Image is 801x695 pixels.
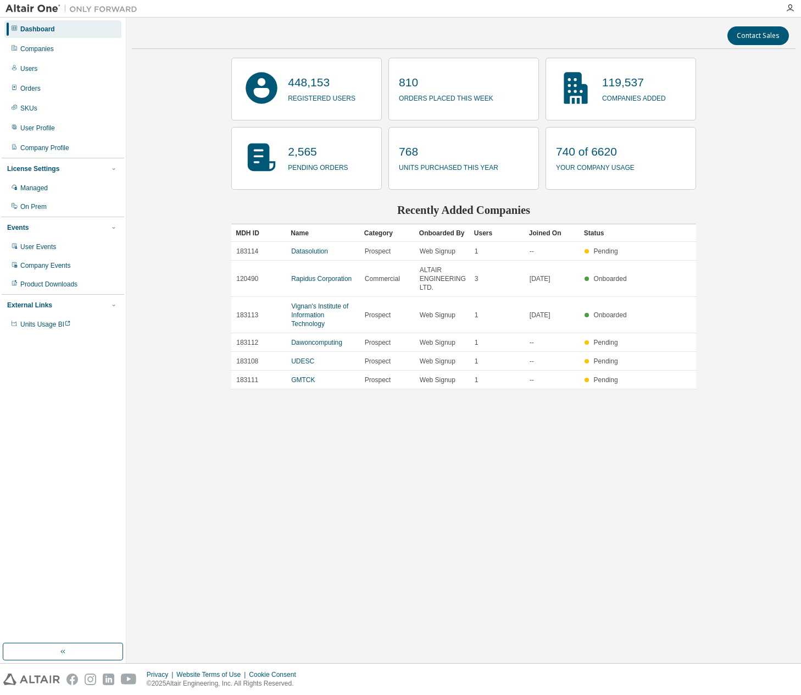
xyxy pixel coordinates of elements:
p: 119,537 [602,74,666,91]
div: Users [474,224,520,242]
span: Pending [594,376,618,384]
span: Commercial [365,274,400,283]
div: Website Terms of Use [176,670,249,679]
span: -- [530,338,534,347]
span: Onboarded [594,275,627,283]
button: Contact Sales [727,26,789,45]
span: 183111 [236,376,258,384]
div: Dashboard [20,25,55,34]
div: Companies [20,45,54,53]
span: [DATE] [530,274,550,283]
span: Web Signup [420,376,455,384]
img: altair_logo.svg [3,674,60,685]
div: Joined On [529,224,575,242]
div: SKUs [20,104,37,113]
div: Events [7,223,29,232]
img: youtube.svg [121,674,137,685]
span: 120490 [236,274,258,283]
p: 768 [399,144,498,160]
div: Company Profile [20,144,69,152]
a: UDESC [291,357,314,365]
div: Product Downloads [20,280,77,289]
p: 448,153 [288,74,355,91]
div: Name [291,224,355,242]
p: 740 of 6620 [556,144,635,160]
span: -- [530,376,534,384]
img: facebook.svg [66,674,78,685]
span: Prospect [365,338,391,347]
span: -- [530,247,534,256]
div: User Events [20,242,56,251]
span: Prospect [365,357,391,366]
div: User Profile [20,124,55,133]
div: Status [584,224,630,242]
h2: Recently Added Companies [231,203,696,217]
a: Vignan's Institute of Information Technology [291,302,348,328]
a: Dawoncomputing [291,339,342,346]
p: registered users [288,91,355,103]
p: © 2025 Altair Engineering, Inc. All Rights Reserved. [147,679,303,688]
p: orders placed this week [399,91,493,103]
div: On Prem [20,202,47,211]
span: 183114 [236,247,258,256]
span: -- [530,357,534,366]
span: Web Signup [420,338,455,347]
span: Prospect [365,376,391,384]
a: Datasolution [291,247,328,255]
span: 183108 [236,357,258,366]
div: Privacy [147,670,176,679]
p: pending orders [288,160,348,173]
div: License Settings [7,164,59,173]
p: companies added [602,91,666,103]
div: Company Events [20,261,70,270]
img: Altair One [5,3,143,14]
span: 1 [475,376,479,384]
span: Prospect [365,247,391,256]
span: 183113 [236,311,258,319]
div: Users [20,64,37,73]
span: 1 [475,247,479,256]
div: Orders [20,84,41,93]
div: Category [364,224,410,242]
div: External Links [7,301,52,310]
a: Rapidus Corporation [291,275,352,283]
span: Web Signup [420,311,455,319]
span: 183112 [236,338,258,347]
span: Web Signup [420,247,455,256]
img: instagram.svg [85,674,96,685]
span: Web Signup [420,357,455,366]
span: Units Usage BI [20,321,71,328]
div: Onboarded By [419,224,465,242]
span: Pending [594,339,618,346]
span: [DATE] [530,311,550,319]
span: 1 [475,338,479,347]
div: MDH ID [236,224,282,242]
span: Pending [594,357,618,365]
span: 1 [475,311,479,319]
p: 2,565 [288,144,348,160]
span: 3 [475,274,479,283]
p: your company usage [556,160,635,173]
span: Prospect [365,311,391,319]
img: linkedin.svg [103,674,114,685]
div: Managed [20,184,48,192]
span: ALTAIR ENGINEERING LTD. [420,266,466,292]
span: Onboarded [594,311,627,319]
span: Pending [594,247,618,255]
p: 810 [399,74,493,91]
p: units purchased this year [399,160,498,173]
div: Cookie Consent [249,670,302,679]
span: 1 [475,357,479,366]
a: GMTCK [291,376,315,384]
